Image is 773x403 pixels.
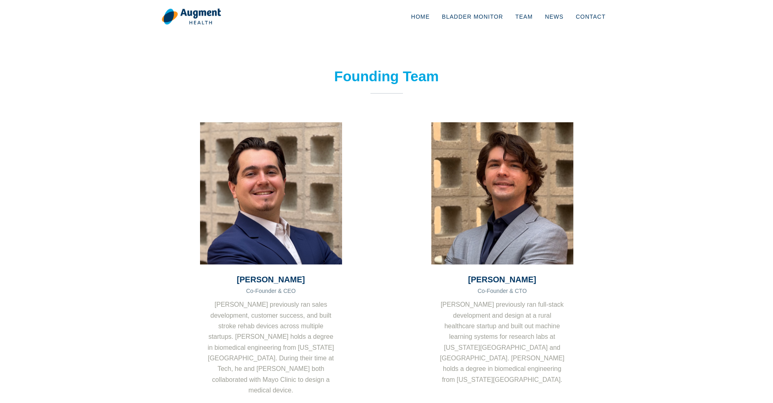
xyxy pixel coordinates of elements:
[436,3,509,30] a: Bladder Monitor
[200,122,342,264] img: Jared Meyers Headshot
[161,8,221,25] img: logo
[200,299,342,396] p: [PERSON_NAME] previously ran sales development, customer success, and built stroke rehab devices ...
[509,3,539,30] a: Team
[431,122,573,264] img: Stephen Kalinsky Headshot
[478,288,527,294] span: Co-Founder & CTO
[431,299,573,385] p: [PERSON_NAME] previously ran full-stack development and design at a rural healthcare startup and ...
[277,68,496,85] h2: Founding Team
[200,275,342,284] h3: [PERSON_NAME]
[431,275,573,284] h3: [PERSON_NAME]
[405,3,436,30] a: Home
[246,288,295,294] span: Co-Founder & CEO
[570,3,612,30] a: Contact
[539,3,570,30] a: News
